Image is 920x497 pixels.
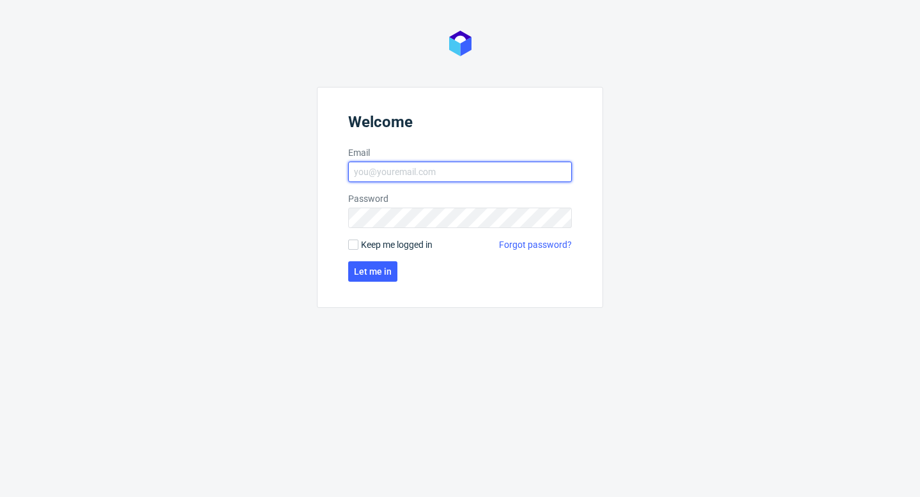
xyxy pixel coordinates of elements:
label: Password [348,192,572,205]
input: you@youremail.com [348,162,572,182]
header: Welcome [348,113,572,136]
label: Email [348,146,572,159]
span: Keep me logged in [361,238,433,251]
button: Let me in [348,261,397,282]
a: Forgot password? [499,238,572,251]
span: Let me in [354,267,392,276]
